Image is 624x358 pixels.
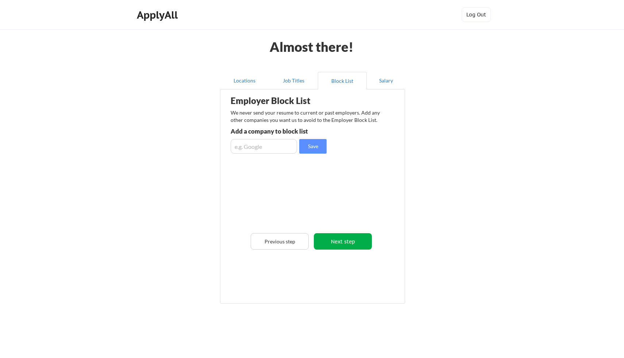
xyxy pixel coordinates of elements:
[220,72,269,89] button: Locations
[251,233,309,250] button: Previous step
[318,72,367,89] button: Block List
[269,72,318,89] button: Job Titles
[137,9,180,21] div: ApplyAll
[231,109,384,123] div: We never send your resume to current or past employers. Add any other companies you want us to av...
[261,40,363,53] div: Almost there!
[231,128,338,134] div: Add a company to block list
[314,233,372,250] button: Next step
[367,72,405,89] button: Salary
[299,139,327,154] button: Save
[462,7,491,22] button: Log Out
[231,139,297,154] input: e.g. Google
[231,96,345,105] div: Employer Block List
